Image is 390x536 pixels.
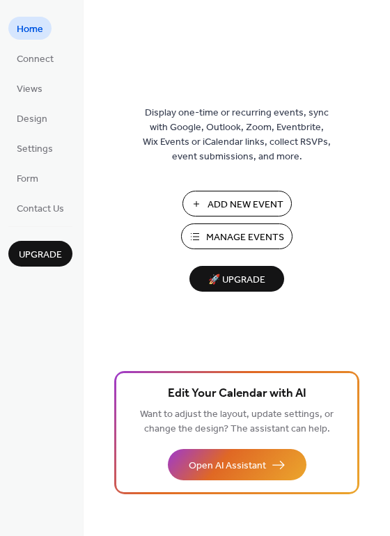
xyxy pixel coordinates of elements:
[19,248,62,262] span: Upgrade
[208,198,283,212] span: Add New Event
[8,47,62,70] a: Connect
[17,22,43,37] span: Home
[143,106,331,164] span: Display one-time or recurring events, sync with Google, Outlook, Zoom, Eventbrite, Wix Events or ...
[17,172,38,187] span: Form
[8,136,61,159] a: Settings
[168,384,306,404] span: Edit Your Calendar with AI
[17,112,47,127] span: Design
[206,230,284,245] span: Manage Events
[140,405,334,439] span: Want to adjust the layout, update settings, or change the design? The assistant can help.
[168,449,306,480] button: Open AI Assistant
[181,223,292,249] button: Manage Events
[189,459,266,473] span: Open AI Assistant
[8,107,56,129] a: Design
[182,191,292,216] button: Add New Event
[17,202,64,216] span: Contact Us
[17,82,42,97] span: Views
[8,77,51,100] a: Views
[8,196,72,219] a: Contact Us
[8,17,52,40] a: Home
[189,266,284,292] button: 🚀 Upgrade
[8,166,47,189] a: Form
[17,142,53,157] span: Settings
[8,241,72,267] button: Upgrade
[17,52,54,67] span: Connect
[198,271,276,290] span: 🚀 Upgrade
